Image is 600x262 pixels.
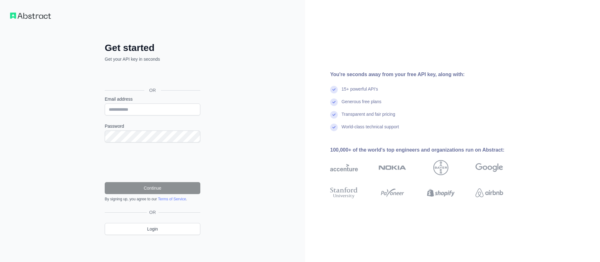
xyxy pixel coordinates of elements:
[105,197,200,202] div: By signing up, you agree to our .
[105,42,200,53] h2: Get started
[433,160,448,175] img: bayer
[330,71,523,78] div: You're seconds away from your free API key, along with:
[144,87,161,93] span: OR
[342,98,381,111] div: Generous free plans
[105,56,200,62] p: Get your API key in seconds
[330,124,338,131] img: check mark
[330,186,358,200] img: stanford university
[105,123,200,129] label: Password
[330,146,523,154] div: 100,000+ of the world's top engineers and organizations run on Abstract:
[158,197,186,201] a: Terms of Service
[342,124,399,136] div: World-class technical support
[475,160,503,175] img: google
[105,96,200,102] label: Email address
[427,186,455,200] img: shopify
[475,186,503,200] img: airbnb
[330,98,338,106] img: check mark
[342,86,378,98] div: 15+ powerful API's
[105,150,200,175] iframe: reCAPTCHA
[102,69,202,83] iframe: Sign in with Google Button
[105,223,200,235] a: Login
[105,182,200,194] button: Continue
[379,186,406,200] img: payoneer
[147,209,158,215] span: OR
[330,160,358,175] img: accenture
[330,86,338,93] img: check mark
[379,160,406,175] img: nokia
[330,111,338,119] img: check mark
[10,13,51,19] img: Workflow
[342,111,395,124] div: Transparent and fair pricing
